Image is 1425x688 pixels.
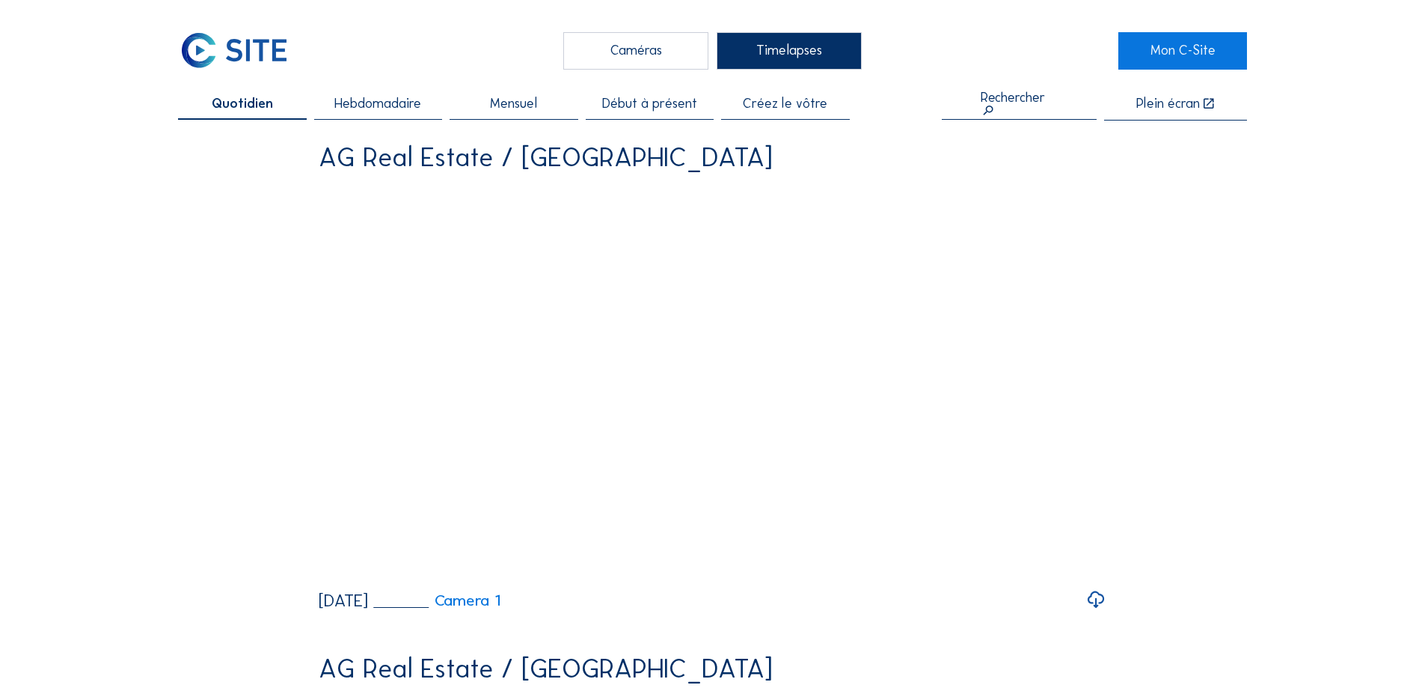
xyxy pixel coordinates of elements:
a: C-SITE Logo [178,32,306,70]
span: Créez le vôtre [743,97,827,111]
video: Your browser does not support the video tag. [319,183,1106,578]
div: Caméras [563,32,708,70]
a: Mon C-Site [1118,32,1246,70]
div: [DATE] [319,592,368,609]
span: Quotidien [212,97,273,111]
div: Timelapses [717,32,862,70]
span: Mensuel [490,97,537,111]
span: Hebdomadaire [334,97,421,111]
div: Rechercher [981,91,1058,118]
div: AG Real Estate / [GEOGRAPHIC_DATA] [319,144,772,171]
img: C-SITE Logo [178,32,290,70]
div: Plein écran [1136,97,1200,112]
span: Début à présent [602,97,697,111]
div: AG Real Estate / [GEOGRAPHIC_DATA] [319,656,772,683]
a: Camera 1 [373,593,500,609]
